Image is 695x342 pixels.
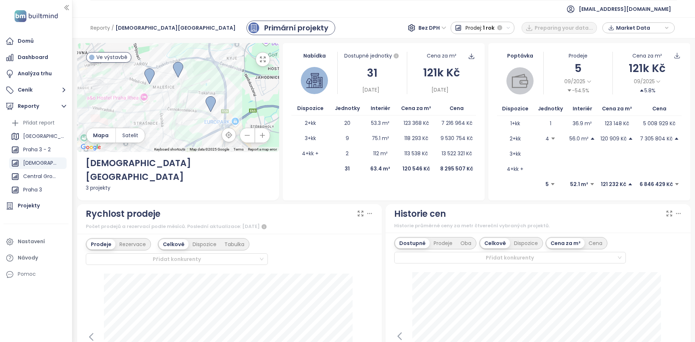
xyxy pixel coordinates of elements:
a: Open this area in Google Maps (opens a new window) [79,143,103,152]
div: Central Group [9,171,67,182]
button: Satelit [116,128,145,143]
span: [DATE] [362,86,379,94]
td: 2+kk [291,115,329,131]
div: Historie cen [394,207,446,221]
div: Prodeje [544,52,612,60]
div: Cena za m² [632,52,662,60]
p: 5 008 929 Kč [643,119,675,127]
div: Nastavení [18,237,45,246]
button: Reporty [4,99,68,114]
div: Central Group [23,172,58,181]
p: 63.4 m² [370,165,390,173]
th: Cena za m² [597,102,637,116]
div: Dostupné [395,238,430,248]
p: 123 368 Kč [404,119,429,127]
td: 3+kk [497,146,533,161]
span: Reporty [90,21,110,34]
div: Cena za m² [427,52,456,60]
p: 113 538 Kč [404,149,428,157]
p: 7 305 804 Kč [640,135,673,143]
button: Keyboard shortcuts [154,147,185,152]
span: caret-up [590,136,595,141]
p: 53.3 m² [371,119,389,127]
div: Historie průměrné ceny za metr čtvereční vybraných projektů. [394,222,682,229]
span: caret-down [567,88,572,93]
div: Primární projekty [264,22,328,33]
div: Praha 3 [9,184,67,196]
div: Dispozice [510,238,542,248]
img: wallet [512,73,528,89]
p: 31 [345,165,350,173]
div: Prodeje [87,239,115,249]
div: Počet prodejů a rezervací podle měsíců. Poslední aktualizace: [DATE] [86,222,374,231]
a: Návody [4,251,68,265]
p: 56.0 m² [569,135,589,143]
div: Pomoc [18,270,36,279]
span: caret-up [674,136,679,141]
td: 2+kk [497,131,533,146]
th: Cena [637,102,682,116]
p: 75.1 m² [372,134,389,142]
span: Prodej: [466,21,482,34]
td: 4+kk + [497,161,533,177]
div: 121k Kč [613,60,682,77]
div: [GEOGRAPHIC_DATA] [23,132,65,141]
img: house [306,72,323,89]
a: Domů [4,34,68,48]
td: 3+kk [291,131,329,146]
a: Analýza trhu [4,67,68,81]
span: caret-down [550,182,555,187]
span: Preparing your data... [535,24,593,32]
div: Projekty [18,201,40,210]
th: Interiér [568,102,597,116]
span: caret-up [628,182,633,187]
div: Dashboard [18,53,48,62]
span: Map data ©2025 Google [190,147,229,151]
div: Pomoc [4,267,68,282]
button: Mapa [87,128,115,143]
div: [GEOGRAPHIC_DATA] [9,131,67,142]
th: Interiér [365,101,395,115]
a: Nastavení [4,235,68,249]
span: Ve výstavbě [96,53,127,61]
a: primary [247,21,335,35]
span: caret-up [628,136,633,141]
p: 20 [344,119,350,127]
p: 5 [546,180,549,188]
span: [DEMOGRAPHIC_DATA][GEOGRAPHIC_DATA] [115,21,236,34]
p: 118 293 Kč [404,134,428,142]
p: 9 [346,134,349,142]
img: Google [79,143,103,152]
span: [EMAIL_ADDRESS][DOMAIN_NAME] [579,0,671,18]
div: button [606,22,671,33]
span: Mapa [93,131,109,139]
div: Praha 3 - 2 [9,144,67,156]
div: Poptávka [497,52,543,60]
div: Celkově [480,238,510,248]
div: Cena [585,238,606,248]
p: 123 148 Kč [605,119,629,127]
span: caret-down [590,182,595,187]
a: Report a map error [248,147,277,151]
div: Nabídka [291,52,338,60]
div: Oba [456,238,475,248]
span: [DATE] [431,86,448,94]
p: 4 [546,135,549,143]
div: -54.5% [567,86,589,94]
p: 1 [550,119,551,127]
th: Cena za m² [395,101,437,115]
div: Praha 3 - 2 [23,145,51,154]
p: 6 846 429 Kč [640,180,673,188]
a: Projekty [4,199,68,213]
p: 112 m² [373,149,388,157]
p: 36.9 m² [573,119,592,127]
div: Rezervace [115,239,150,249]
p: 2 [346,149,349,157]
td: 4+kk + [291,146,329,161]
span: Bez DPH [418,22,446,33]
span: 09/2025 [564,77,585,85]
th: Dispozice [291,101,329,115]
